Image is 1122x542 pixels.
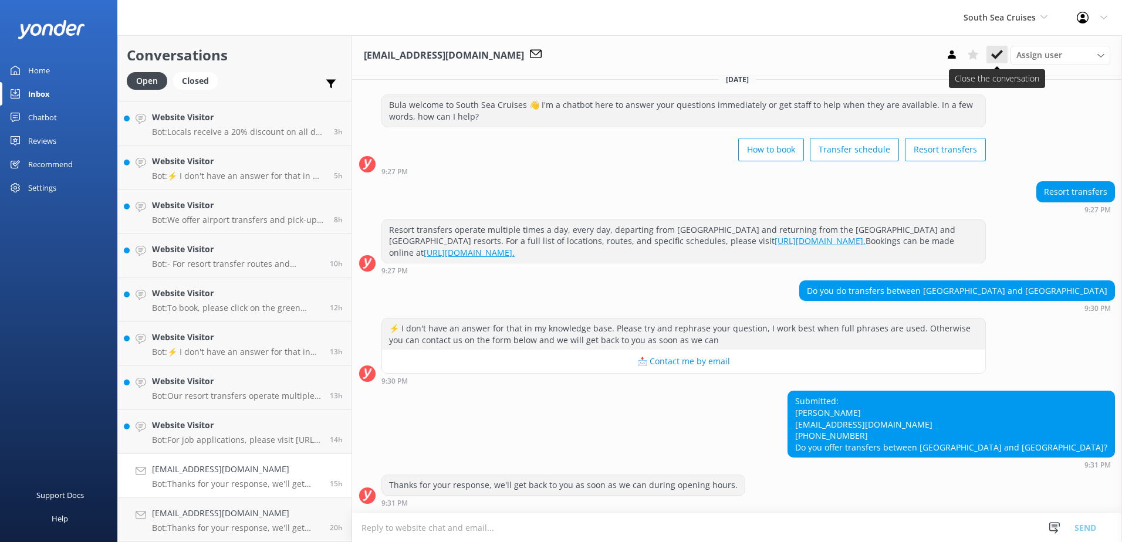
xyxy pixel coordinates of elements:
[152,111,325,124] h4: Website Visitor
[330,435,343,445] span: Sep 01 2025 10:56pm (UTC +12:00) Pacific/Auckland
[1084,206,1111,214] strong: 9:27 PM
[330,391,343,401] span: Sep 01 2025 11:13pm (UTC +12:00) Pacific/Auckland
[1036,205,1115,214] div: Sep 01 2025 09:27pm (UTC +12:00) Pacific/Auckland
[364,48,524,63] h3: [EMAIL_ADDRESS][DOMAIN_NAME]
[152,287,321,300] h4: Website Visitor
[173,72,218,90] div: Closed
[152,375,321,388] h4: Website Visitor
[28,176,56,199] div: Settings
[152,435,321,445] p: Bot: For job applications, please visit [URL][DOMAIN_NAME] and submit your application there. If ...
[800,281,1114,301] div: Do you do transfers between [GEOGRAPHIC_DATA] and [GEOGRAPHIC_DATA]
[152,523,321,533] p: Bot: Thanks for your response, we'll get back to you as soon as we can during opening hours.
[152,243,321,256] h4: Website Visitor
[382,350,985,373] button: 📩 Contact me by email
[152,463,321,476] h4: [EMAIL_ADDRESS][DOMAIN_NAME]
[1084,462,1111,469] strong: 9:31 PM
[382,95,985,126] div: Bula welcome to South Sea Cruises 👋 I'm a chatbot here to answer your questions immediately or ge...
[381,167,986,175] div: Sep 01 2025 09:27pm (UTC +12:00) Pacific/Auckland
[1037,182,1114,202] div: Resort transfers
[799,304,1115,312] div: Sep 01 2025 09:30pm (UTC +12:00) Pacific/Auckland
[152,391,321,401] p: Bot: Our resort transfers operate multiple times a day, every day, departing from [GEOGRAPHIC_DAT...
[127,44,343,66] h2: Conversations
[28,59,50,82] div: Home
[36,483,84,507] div: Support Docs
[1016,49,1062,62] span: Assign user
[118,410,352,454] a: Website VisitorBot:For job applications, please visit [URL][DOMAIN_NAME] and submit your applicat...
[334,171,343,181] span: Sep 02 2025 07:59am (UTC +12:00) Pacific/Auckland
[118,278,352,322] a: Website VisitorBot:To book, please click on the green Book Now button on our website and follow t...
[381,377,986,385] div: Sep 01 2025 09:30pm (UTC +12:00) Pacific/Auckland
[118,498,352,542] a: [EMAIL_ADDRESS][DOMAIN_NAME]Bot:Thanks for your response, we'll get back to you as soon as we can...
[382,319,985,350] div: ⚡ I don't have an answer for that in my knowledge base. Please try and rephrase your question, I ...
[152,331,321,344] h4: Website Visitor
[382,475,745,495] div: Thanks for your response, we'll get back to you as soon as we can during opening hours.
[28,82,50,106] div: Inbox
[118,102,352,146] a: Website VisitorBot:Locals receive a 20% discount on all day tours and resort transfers. You can b...
[152,155,325,168] h4: Website Visitor
[152,215,325,225] p: Bot: We offer airport transfers and pick-ups. For information on Airport Transfers and timetables...
[118,234,352,278] a: Website VisitorBot:- For resort transfer routes and bookings, you can check here: [URL][DOMAIN_NA...
[152,199,325,212] h4: Website Visitor
[152,479,321,489] p: Bot: Thanks for your response, we'll get back to you as soon as we can during opening hours.
[738,138,804,161] button: How to book
[152,127,325,137] p: Bot: Locals receive a 20% discount on all day tours and resort transfers. You can book online usi...
[18,20,85,39] img: yonder-white-logo.png
[152,419,321,432] h4: Website Visitor
[788,460,1115,469] div: Sep 01 2025 09:31pm (UTC +12:00) Pacific/Auckland
[381,499,745,507] div: Sep 01 2025 09:31pm (UTC +12:00) Pacific/Auckland
[118,454,352,498] a: [EMAIL_ADDRESS][DOMAIN_NAME]Bot:Thanks for your response, we'll get back to you as soon as we can...
[28,106,57,129] div: Chatbot
[127,72,167,90] div: Open
[334,215,343,225] span: Sep 02 2025 04:27am (UTC +12:00) Pacific/Auckland
[381,168,408,175] strong: 9:27 PM
[334,127,343,137] span: Sep 02 2025 09:38am (UTC +12:00) Pacific/Auckland
[152,171,325,181] p: Bot: ⚡ I don't have an answer for that in my knowledge base. Please try and rephrase your questio...
[964,12,1036,23] span: South Sea Cruises
[152,303,321,313] p: Bot: To book, please click on the green Book Now button on our website and follow the prompts. Fo...
[173,74,224,87] a: Closed
[719,74,756,84] span: [DATE]
[118,190,352,234] a: Website VisitorBot:We offer airport transfers and pick-ups. For information on Airport Transfers ...
[118,146,352,190] a: Website VisitorBot:⚡ I don't have an answer for that in my knowledge base. Please try and rephras...
[118,366,352,410] a: Website VisitorBot:Our resort transfers operate multiple times a day, every day, departing from [...
[330,523,343,533] span: Sep 01 2025 04:30pm (UTC +12:00) Pacific/Auckland
[152,507,321,520] h4: [EMAIL_ADDRESS][DOMAIN_NAME]
[127,74,173,87] a: Open
[810,138,899,161] button: Transfer schedule
[1011,46,1110,65] div: Assign User
[424,247,515,258] a: [URL][DOMAIN_NAME].
[330,479,343,489] span: Sep 01 2025 09:31pm (UTC +12:00) Pacific/Auckland
[905,138,986,161] button: Resort transfers
[381,266,986,275] div: Sep 01 2025 09:27pm (UTC +12:00) Pacific/Auckland
[381,267,408,275] strong: 9:27 PM
[118,322,352,366] a: Website VisitorBot:⚡ I don't have an answer for that in my knowledge base. Please try and rephras...
[330,347,343,357] span: Sep 01 2025 11:36pm (UTC +12:00) Pacific/Auckland
[28,129,56,153] div: Reviews
[28,153,73,176] div: Recommend
[788,391,1114,457] div: Submitted: [PERSON_NAME] [EMAIL_ADDRESS][DOMAIN_NAME] [PHONE_NUMBER] Do you offer transfers betwe...
[382,220,985,263] div: Resort transfers operate multiple times a day, every day, departing from [GEOGRAPHIC_DATA] and re...
[1084,305,1111,312] strong: 9:30 PM
[152,347,321,357] p: Bot: ⚡ I don't have an answer for that in my knowledge base. Please try and rephrase your questio...
[775,235,866,246] a: [URL][DOMAIN_NAME].
[381,378,408,385] strong: 9:30 PM
[330,259,343,269] span: Sep 02 2025 03:08am (UTC +12:00) Pacific/Auckland
[52,507,68,530] div: Help
[381,500,408,507] strong: 9:31 PM
[330,303,343,313] span: Sep 02 2025 12:13am (UTC +12:00) Pacific/Auckland
[152,259,321,269] p: Bot: - For resort transfer routes and bookings, you can check here: [URL][DOMAIN_NAME]. - If you ...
